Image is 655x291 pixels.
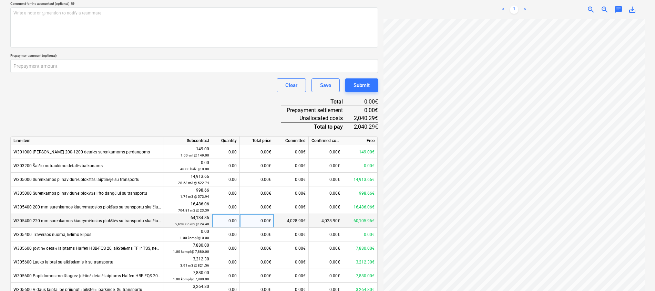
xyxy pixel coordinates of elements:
a: Next page [521,6,529,14]
span: W303200 Šalčio nutraukimo detalės balkonams [13,163,103,168]
div: 0.00€ [309,241,343,255]
div: 16,486.06 [167,201,209,214]
div: 998.66€ [343,186,378,200]
div: 0.00€ [240,269,274,283]
a: Previous page [499,6,507,14]
span: chat [614,6,623,14]
span: W301000 Peikko Petra 200-1200 detalės surenkamoms perdangoms [13,150,150,154]
div: 0.00 [215,159,237,173]
div: Quantity [212,137,240,145]
div: 7,880.00 [167,242,209,255]
small: 1.00 kompl @ 0.00 [180,236,209,240]
span: zoom_in [587,6,595,14]
small: 1.00 kompl @ 7,880.00 [173,277,209,281]
div: 7,880.00€ [343,269,378,283]
div: 60,105.96€ [343,214,378,228]
span: W305600 Papildomos medžiagos: Įdėtinė detalė laiptams Halfen HBB-FQS 20, TSS, neopreno tarpinė [13,273,200,278]
div: 0.00€ [274,269,309,283]
div: 0.00€ [274,200,309,214]
div: 0.00€ [240,173,274,186]
div: 0.00 [215,186,237,200]
div: 0.00€ [309,269,343,283]
span: W305400 Traversos nuoma, kėlimo kilpos [13,232,91,237]
div: 0.00€ [240,159,274,173]
div: 2,040.29€ [354,122,378,131]
p: Prepayment amount (optional) [10,53,378,59]
div: 149.00 [167,146,209,159]
input: Prepayment amount [10,59,378,73]
div: Committed [274,137,309,145]
small: 48.00 balk. @ 0.00 [180,167,209,171]
div: 998.66 [167,187,209,200]
small: 1.74 m3 @ 573.94 [180,195,209,198]
div: 0.00€ [309,228,343,241]
span: save_alt [628,6,636,14]
div: 0.00€ [309,145,343,159]
div: 0.00€ [309,159,343,173]
div: 7,880.00€ [343,241,378,255]
div: 0.00€ [274,228,309,241]
div: 0.00€ [354,98,378,106]
small: 28.53 m3 @ 522.74 [178,181,209,185]
div: Clear [285,81,297,90]
div: 0.00€ [309,173,343,186]
span: W305400 220 mm surenkamos kiaurymėtosios plokštės su transportu skaičiuojant Neto kiekį ir su tra... [13,218,217,223]
div: 0.00€ [274,255,309,269]
div: 0.00€ [274,159,309,173]
div: 0.00€ [343,228,378,241]
div: 0.00€ [274,173,309,186]
div: 0.00€ [240,186,274,200]
div: 2,040.29€ [354,114,378,122]
button: Save [311,78,340,92]
div: 0.00 [215,255,237,269]
span: W305400 200 mm surenkamos kiaurymėtosios plokštės su transportu skaičiuojant Neto kiekį ir su tra... [13,205,217,209]
div: 0.00 [215,228,237,241]
span: help [69,1,75,6]
div: 0.00€ [240,241,274,255]
span: zoom_out [601,6,609,14]
button: Submit [345,78,378,92]
button: Clear [277,78,306,92]
div: Unallocated costs [281,114,354,122]
small: 704.81 m2 @ 23.39 [178,208,209,212]
div: 0.00 [215,241,237,255]
div: 0.00€ [240,255,274,269]
div: 0.00 [215,214,237,228]
div: 0.00€ [309,200,343,214]
div: Free [343,137,378,145]
div: 0.00 [167,160,209,172]
div: Save [320,81,331,90]
div: 3,212.30 [167,256,209,269]
div: 14,913.66 [167,173,209,186]
div: 0.00€ [309,255,343,269]
small: 3.91 m3 @ 821.56 [180,263,209,267]
div: 0.00€ [274,186,309,200]
div: 14,913.66€ [343,173,378,186]
div: 4,028.90€ [274,214,309,228]
div: 64,134.86 [167,215,209,227]
div: 0.00€ [274,145,309,159]
div: Comment for the accountant (optional) [10,1,378,6]
small: 2,628.06 m2 @ 24.40 [175,222,209,226]
div: 0.00 [215,173,237,186]
span: W305000 Surenkamos pilnavidurės plokštės laiptinėje su transportu [13,177,140,182]
div: 0.00€ [240,228,274,241]
div: Total [281,98,354,106]
div: 0.00 [215,269,237,283]
div: 0.00€ [309,186,343,200]
span: W305000 Surenkamos pilnavidurės plokštės lifto dangčiui su transportu [13,191,147,196]
span: W305600 Lauko laiptai su aikštelėmis ir su transportu [13,260,113,265]
div: 16,486.06€ [343,200,378,214]
div: 3,212.30€ [343,255,378,269]
div: 0.00€ [240,214,274,228]
div: 0.00 [215,145,237,159]
div: Line-item [11,137,164,145]
div: 0.00€ [240,200,274,214]
small: 1.00 vnt @ 149.00 [181,153,209,157]
div: 149.00€ [343,145,378,159]
div: 0.00 [215,200,237,214]
iframe: Chat Widget [621,258,655,291]
div: Total price [240,137,274,145]
div: Submit [354,81,370,90]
